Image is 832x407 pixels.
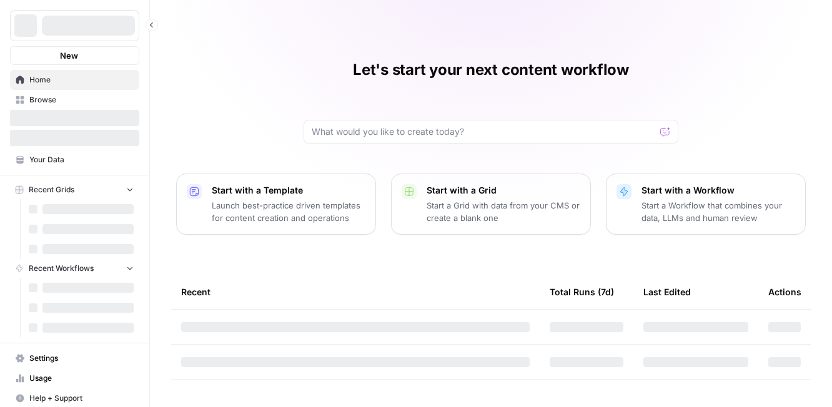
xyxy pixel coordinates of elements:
[60,49,78,62] span: New
[10,259,139,278] button: Recent Workflows
[212,184,365,197] p: Start with a Template
[641,199,795,224] p: Start a Workflow that combines your data, LLMs and human review
[29,74,134,86] span: Home
[212,199,365,224] p: Launch best-practice driven templates for content creation and operations
[10,150,139,170] a: Your Data
[29,353,134,364] span: Settings
[29,373,134,384] span: Usage
[29,154,134,165] span: Your Data
[10,348,139,368] a: Settings
[176,174,376,235] button: Start with a TemplateLaunch best-practice driven templates for content creation and operations
[181,275,530,309] div: Recent
[29,94,134,105] span: Browse
[391,174,591,235] button: Start with a GridStart a Grid with data from your CMS or create a blank one
[10,90,139,110] a: Browse
[606,174,806,235] button: Start with a WorkflowStart a Workflow that combines your data, LLMs and human review
[643,275,691,309] div: Last Edited
[10,70,139,90] a: Home
[353,60,629,80] h1: Let's start your next content workflow
[427,184,580,197] p: Start with a Grid
[29,263,94,274] span: Recent Workflows
[768,275,801,309] div: Actions
[10,46,139,65] button: New
[550,275,614,309] div: Total Runs (7d)
[10,180,139,199] button: Recent Grids
[29,184,74,195] span: Recent Grids
[312,125,655,138] input: What would you like to create today?
[641,184,795,197] p: Start with a Workflow
[29,393,134,404] span: Help + Support
[10,368,139,388] a: Usage
[427,199,580,224] p: Start a Grid with data from your CMS or create a blank one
